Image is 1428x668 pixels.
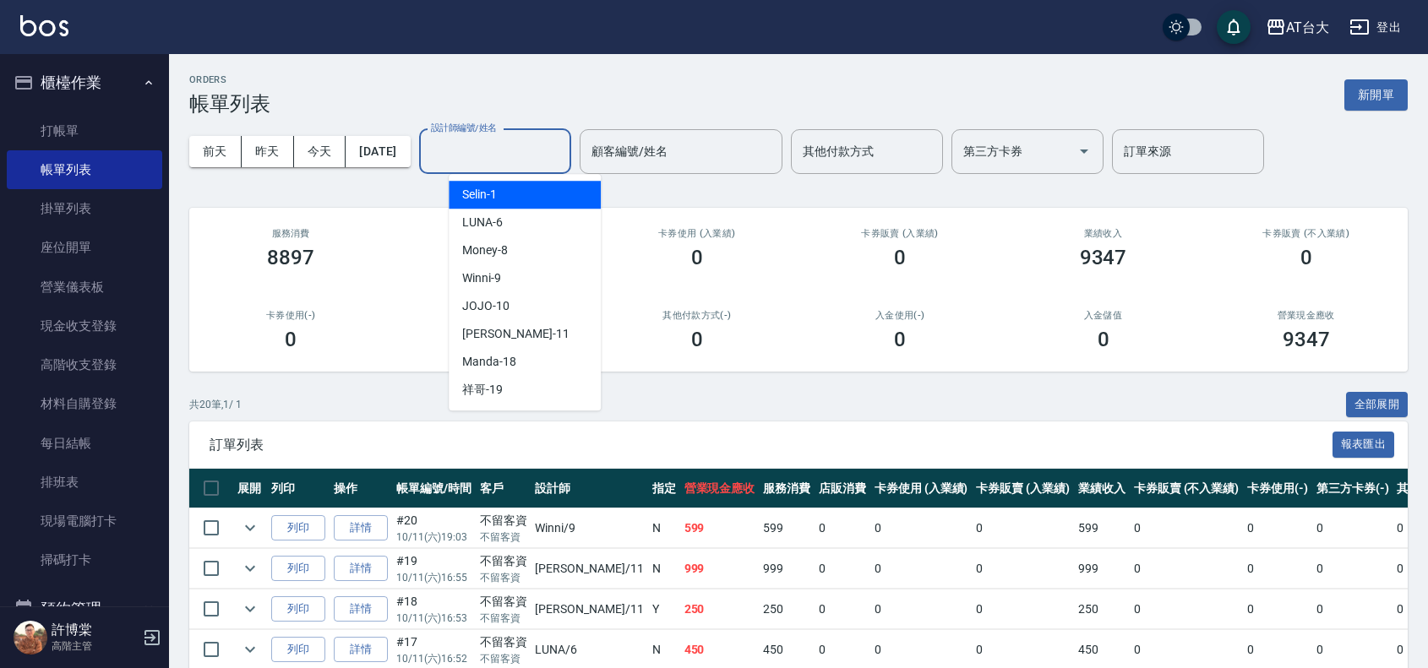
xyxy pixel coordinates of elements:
td: 599 [1074,508,1130,548]
p: 不留客資 [480,530,527,545]
td: 0 [1312,508,1393,548]
a: 報表匯出 [1333,436,1395,452]
h5: 許博棠 [52,622,138,638]
p: 10/11 (六) 16:55 [396,570,471,585]
a: 排班表 [7,463,162,502]
p: 不留客資 [480,651,527,666]
td: 250 [680,589,760,629]
th: 營業現金應收 [680,469,760,508]
button: Open [1071,138,1098,165]
span: LUNA -6 [462,214,503,231]
td: 0 [870,508,973,548]
h3: 服務消費 [210,228,372,239]
button: 列印 [271,637,325,663]
a: 詳情 [334,637,388,663]
div: 不留客資 [480,552,527,570]
button: 全部展開 [1346,392,1409,418]
div: 不留客資 [480,593,527,611]
td: 0 [1312,589,1393,629]
div: AT台大 [1286,17,1329,38]
h2: 店販消費 [412,228,575,239]
button: 列印 [271,515,325,541]
h2: 卡券販賣 (入業績) [819,228,981,239]
img: Person [14,621,47,654]
h3: 9347 [1283,328,1330,351]
button: expand row [237,556,263,581]
td: 0 [815,589,870,629]
td: 0 [972,589,1074,629]
span: 祥哥 -19 [462,381,503,399]
th: 卡券販賣 (不入業績) [1130,469,1243,508]
td: 0 [870,589,973,629]
h2: 入金使用(-) [819,310,981,321]
td: 250 [1074,589,1130,629]
div: 不留客資 [480,512,527,530]
td: 0 [815,508,870,548]
td: 250 [759,589,815,629]
th: 卡券使用 (入業績) [870,469,973,508]
h3: 0 [691,246,703,269]
button: expand row [237,515,263,540]
span: Winni -9 [462,269,501,287]
th: 卡券使用(-) [1243,469,1312,508]
h2: 卡券使用 (入業績) [616,228,778,239]
th: 卡券販賣 (入業績) [972,469,1074,508]
td: [PERSON_NAME] /11 [531,549,647,589]
th: 指定 [648,469,680,508]
th: 業績收入 [1074,469,1130,508]
button: 列印 [271,556,325,582]
td: 0 [1243,549,1312,589]
a: 高階收支登錄 [7,345,162,384]
th: 操作 [330,469,392,508]
th: 第三方卡券(-) [1312,469,1393,508]
h3: 0 [894,328,906,351]
th: 服務消費 [759,469,815,508]
a: 營業儀表板 [7,268,162,307]
h2: 營業現金應收 [1225,310,1387,321]
td: Y [648,589,680,629]
h3: 0 [894,246,906,269]
th: 設計師 [531,469,647,508]
span: [PERSON_NAME] -11 [462,325,569,343]
td: 0 [1243,508,1312,548]
p: 高階主管 [52,638,138,654]
button: 列印 [271,596,325,622]
span: Money -8 [462,242,508,259]
td: 599 [680,508,760,548]
h3: 0 [1098,328,1109,351]
a: 掃碼打卡 [7,540,162,579]
button: expand row [237,596,263,622]
button: expand row [237,637,263,662]
button: [DATE] [346,136,410,167]
a: 新開單 [1344,86,1408,102]
span: Selin -1 [462,186,497,204]
td: #20 [392,508,476,548]
p: 不留客資 [480,611,527,626]
p: 10/11 (六) 19:03 [396,530,471,545]
td: 0 [1243,589,1312,629]
td: 0 [972,508,1074,548]
a: 每日結帳 [7,424,162,463]
td: 999 [680,549,760,589]
h2: 其他付款方式(-) [616,310,778,321]
h3: 9347 [1080,246,1127,269]
button: 櫃檯作業 [7,61,162,105]
th: 帳單編號/時間 [392,469,476,508]
p: 10/11 (六) 16:52 [396,651,471,666]
a: 打帳單 [7,111,162,150]
h2: 卡券販賣 (不入業績) [1225,228,1387,239]
td: 0 [870,549,973,589]
h2: ORDERS [189,74,270,85]
button: 前天 [189,136,242,167]
button: 報表匯出 [1333,432,1395,458]
a: 詳情 [334,556,388,582]
td: N [648,549,680,589]
td: #19 [392,549,476,589]
h3: 0 [691,328,703,351]
button: AT台大 [1259,10,1336,45]
button: save [1217,10,1251,44]
td: Winni /9 [531,508,647,548]
span: 訂單列表 [210,437,1333,453]
td: 999 [759,549,815,589]
button: 今天 [294,136,346,167]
